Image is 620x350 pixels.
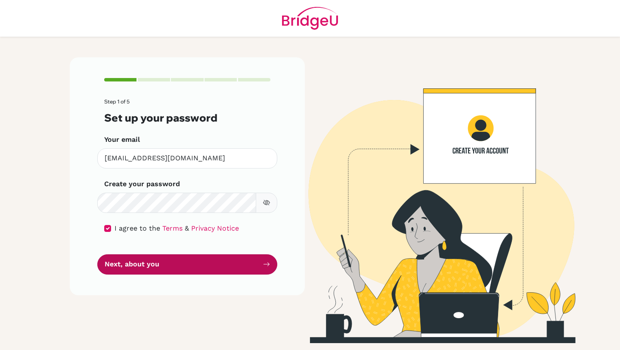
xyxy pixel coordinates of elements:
button: Next, about you [97,254,277,275]
a: Privacy Notice [191,224,239,232]
span: & [185,224,189,232]
label: Your email [104,134,140,145]
h3: Set up your password [104,112,270,124]
label: Create your password [104,179,180,189]
span: Step 1 of 5 [104,98,130,105]
input: Insert your email* [97,148,277,169]
span: I agree to the [115,224,160,232]
a: Terms [162,224,183,232]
